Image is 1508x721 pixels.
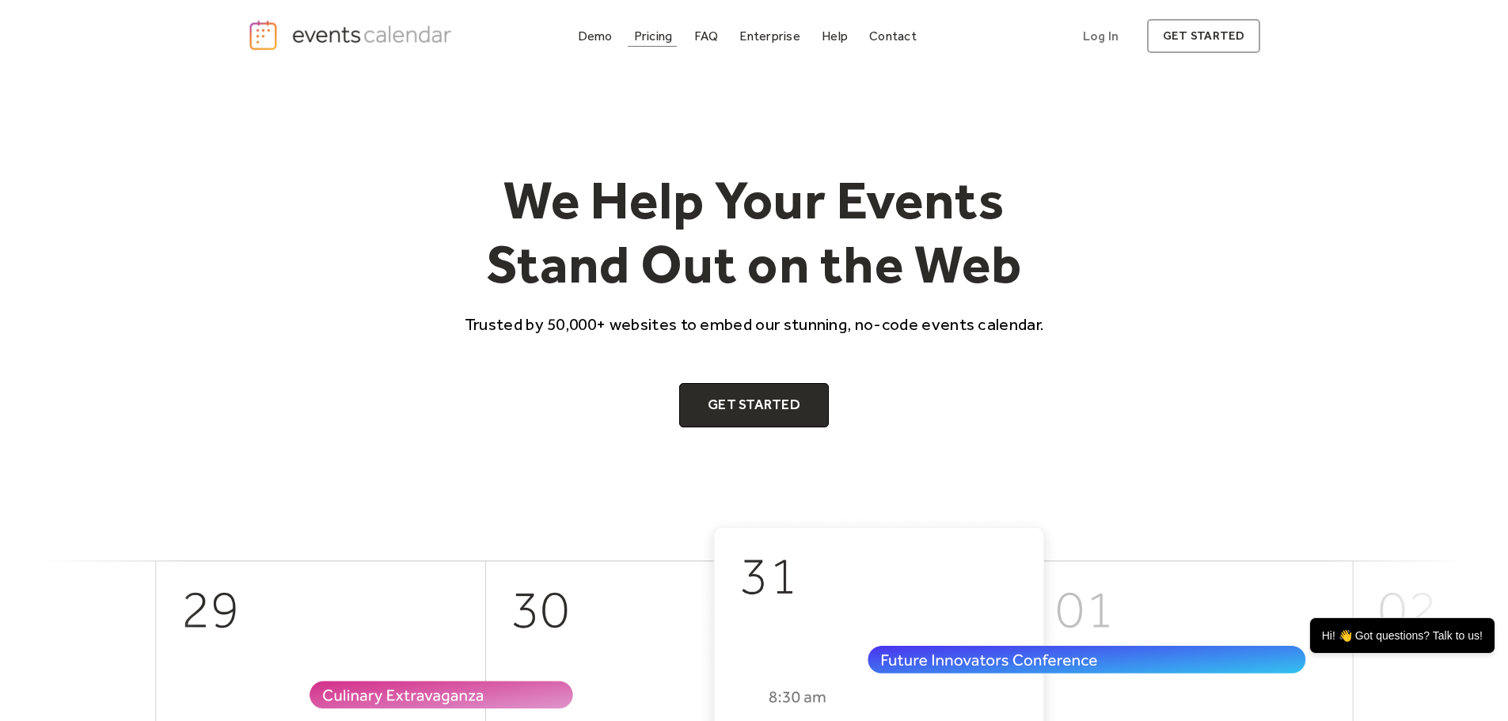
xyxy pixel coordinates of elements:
a: Get Started [679,383,829,427]
a: Demo [572,25,619,47]
p: Trusted by 50,000+ websites to embed our stunning, no-code events calendar. [450,313,1058,336]
h1: We Help Your Events Stand Out on the Web [450,168,1058,297]
a: Pricing [628,25,679,47]
div: Enterprise [739,32,800,40]
a: home [248,19,457,51]
a: Contact [863,25,923,47]
div: Help [822,32,848,40]
a: Log In [1067,19,1134,53]
a: FAQ [688,25,725,47]
div: Demo [578,32,613,40]
div: Contact [869,32,917,40]
a: Help [815,25,854,47]
a: Enterprise [733,25,806,47]
div: FAQ [694,32,719,40]
a: get started [1147,19,1260,53]
div: Pricing [634,32,673,40]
